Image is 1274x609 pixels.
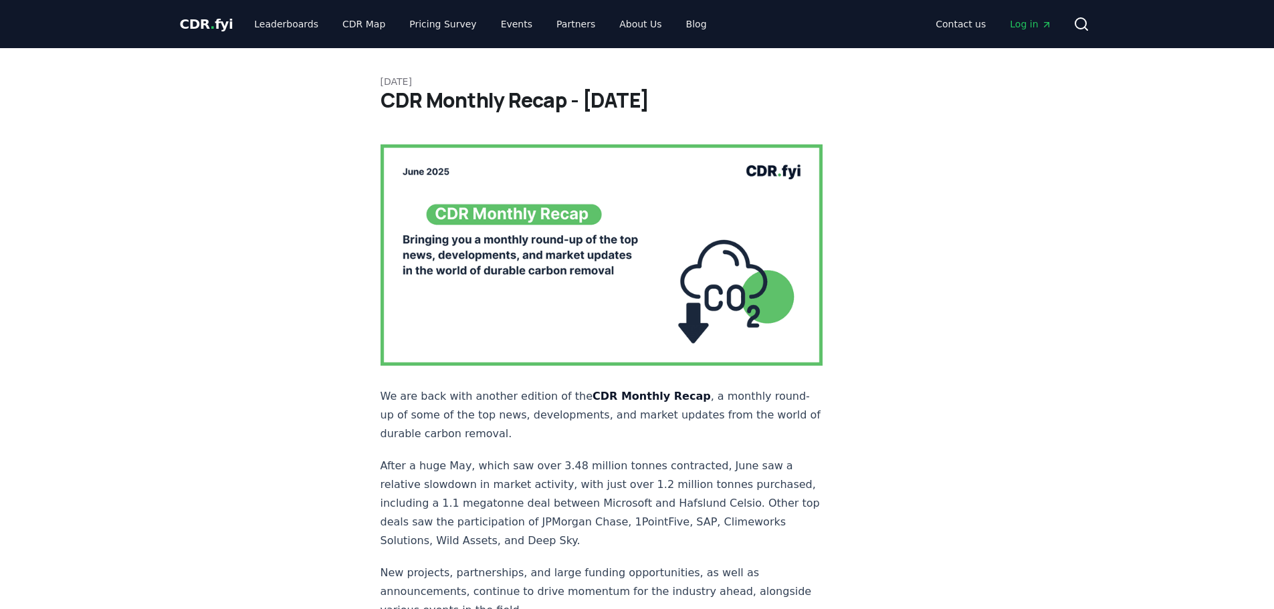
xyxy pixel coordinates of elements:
[332,12,396,36] a: CDR Map
[999,12,1062,36] a: Log in
[381,457,823,550] p: After a huge May, which saw over 3.48 million tonnes contracted, June saw a relative slowdown in ...
[180,15,233,33] a: CDR.fyi
[1010,17,1051,31] span: Log in
[381,144,823,366] img: blog post image
[180,16,233,32] span: CDR fyi
[546,12,606,36] a: Partners
[925,12,1062,36] nav: Main
[609,12,672,36] a: About Us
[381,75,894,88] p: [DATE]
[399,12,487,36] a: Pricing Survey
[490,12,543,36] a: Events
[210,16,215,32] span: .
[381,387,823,443] p: We are back with another edition of the , a monthly round-up of some of the top news, development...
[925,12,996,36] a: Contact us
[243,12,717,36] nav: Main
[243,12,329,36] a: Leaderboards
[593,390,711,402] strong: CDR Monthly Recap
[381,88,894,112] h1: CDR Monthly Recap - [DATE]
[675,12,718,36] a: Blog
